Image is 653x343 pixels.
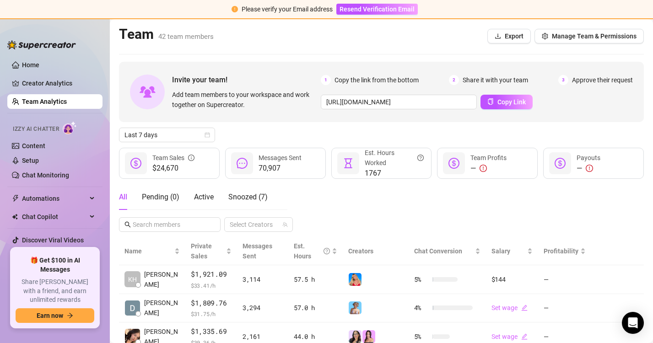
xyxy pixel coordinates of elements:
[572,75,633,85] span: Approve their request
[124,128,210,142] span: Last 7 days
[335,75,419,85] span: Copy the link from the bottom
[12,195,19,202] span: thunderbolt
[259,154,302,161] span: Messages Sent
[491,247,510,255] span: Salary
[294,274,337,284] div: 57.5 h
[22,98,67,105] a: Team Analytics
[343,158,354,169] span: hourglass
[232,6,238,12] span: exclamation-circle
[343,237,409,265] th: Creators
[191,242,212,260] span: Private Sales
[22,61,39,69] a: Home
[119,237,185,265] th: Name
[172,90,317,110] span: Add team members to your workspace and work together on Supercreator.
[538,294,591,323] td: —
[16,278,94,305] span: Share [PERSON_NAME] with a friend, and earn unlimited rewards
[67,312,73,319] span: arrow-right
[336,4,418,15] button: Resend Verification Email
[340,5,415,13] span: Resend Verification Email
[144,298,180,318] span: [PERSON_NAME]
[622,312,644,334] div: Open Intercom Messenger
[495,33,501,39] span: download
[22,209,87,224] span: Chat Copilot
[470,163,507,174] div: —
[505,32,523,40] span: Export
[534,29,644,43] button: Manage Team & Permissions
[577,154,600,161] span: Payouts
[542,33,548,39] span: setting
[480,165,487,172] span: exclamation-circle
[191,298,232,309] span: $1,809.76
[22,157,39,164] a: Setup
[449,75,459,85] span: 2
[13,125,59,134] span: Izzy AI Chatter
[144,269,180,289] span: [PERSON_NAME]
[365,148,424,168] div: Est. Hours Worked
[22,76,95,91] a: Creator Analytics
[22,171,69,179] a: Chat Monitoring
[243,242,272,260] span: Messages Sent
[191,309,232,318] span: $ 31.75 /h
[414,274,429,284] span: 5 %
[487,98,494,105] span: copy
[128,274,137,284] span: KH
[414,247,462,255] span: Chat Conversion
[544,247,578,255] span: Profitability
[237,158,248,169] span: message
[294,332,337,342] div: 44.0 h
[491,304,528,311] a: Set wageedit
[243,303,283,313] div: 3,294
[243,332,283,342] div: 2,161
[191,326,232,337] span: $1,335.69
[63,121,77,134] img: AI Chatter
[321,75,331,85] span: 1
[448,158,459,169] span: dollar-circle
[259,163,302,174] span: 70,907
[152,153,194,163] div: Team Sales
[12,214,18,220] img: Chat Copilot
[124,221,131,228] span: search
[191,269,232,280] span: $1,921.09
[365,168,424,179] span: 1767
[133,220,208,230] input: Search members
[282,222,288,227] span: team
[463,75,528,85] span: Share it with your team
[119,192,127,203] div: All
[349,273,362,286] img: Ashley
[487,29,531,43] button: Export
[205,132,210,138] span: calendar
[16,308,94,323] button: Earn nowarrow-right
[552,32,637,40] span: Manage Team & Permissions
[349,301,362,314] img: Vanessa
[480,95,533,109] button: Copy Link
[470,154,507,161] span: Team Profits
[243,274,283,284] div: 3,114
[294,303,337,313] div: 57.0 h
[414,332,429,342] span: 5 %
[142,192,179,203] div: Pending ( 0 )
[172,74,321,86] span: Invite your team!
[577,163,600,174] div: —
[7,40,76,49] img: logo-BBDzfeDw.svg
[491,333,528,340] a: Set wageedit
[130,158,141,169] span: dollar-circle
[538,265,591,294] td: —
[555,158,566,169] span: dollar-circle
[228,193,268,201] span: Snoozed ( 7 )
[194,193,214,201] span: Active
[158,32,214,41] span: 42 team members
[119,26,214,43] h2: Team
[414,303,429,313] span: 4 %
[37,312,63,319] span: Earn now
[22,142,45,150] a: Content
[22,236,84,244] a: Discover Viral Videos
[188,153,194,163] span: info-circle
[497,98,526,106] span: Copy Link
[152,163,194,174] span: $24,670
[242,4,333,14] div: Please verify your Email address
[521,333,528,340] span: edit
[125,300,140,316] img: Dale Jacolba
[124,246,173,256] span: Name
[417,148,424,168] span: question-circle
[324,241,330,261] span: question-circle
